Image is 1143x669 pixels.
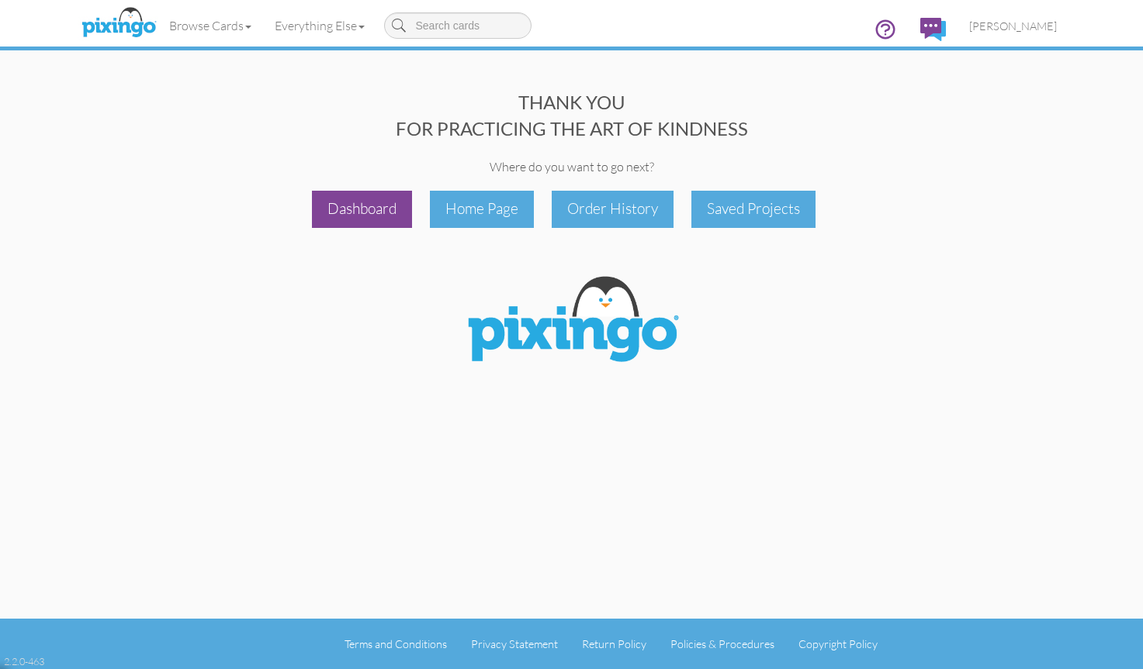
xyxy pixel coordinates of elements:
div: 2.2.0-463 [4,654,44,668]
img: pixingo logo [78,4,160,43]
div: THANK YOU FOR PRACTICING THE ART OF KINDNESS [75,89,1069,143]
a: [PERSON_NAME] [958,6,1069,46]
a: Copyright Policy [798,637,878,650]
a: Policies & Procedures [670,637,774,650]
a: Terms and Conditions [345,637,447,650]
img: Pixingo Logo [455,267,688,377]
div: Dashboard [312,191,412,227]
div: Order History [552,191,674,227]
div: Saved Projects [691,191,816,227]
a: Browse Cards [158,6,263,45]
input: Search cards [384,12,532,39]
span: [PERSON_NAME] [969,19,1057,33]
img: comments.svg [920,18,946,41]
a: Everything Else [263,6,376,45]
a: Privacy Statement [471,637,558,650]
div: Where do you want to go next? [75,158,1069,176]
div: Home Page [430,191,534,227]
a: Return Policy [582,637,646,650]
